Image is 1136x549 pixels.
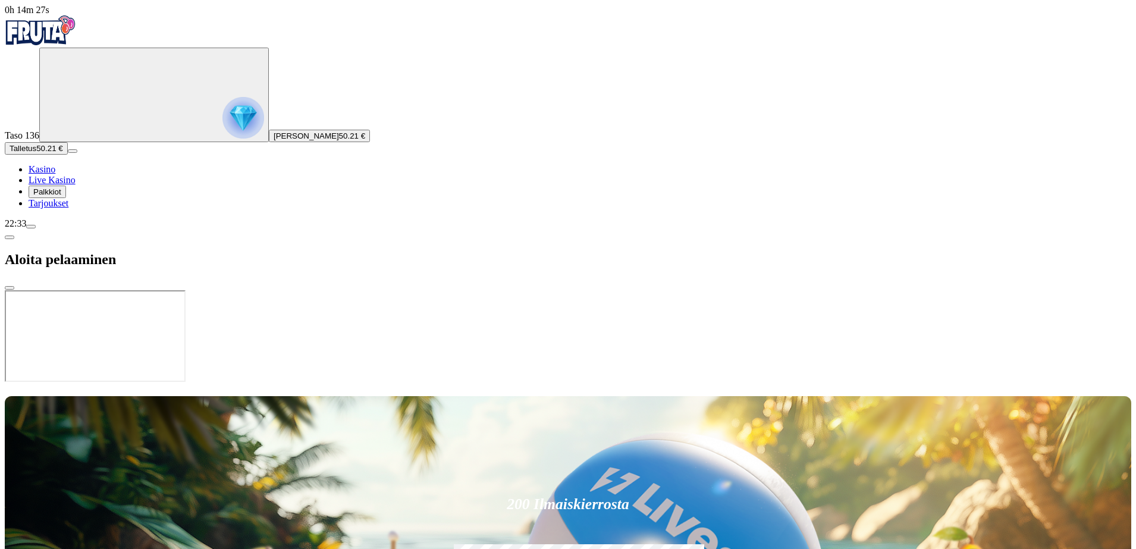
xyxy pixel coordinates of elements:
[29,164,55,174] a: Kasino
[5,236,14,239] button: chevron-left icon
[274,131,339,140] span: [PERSON_NAME]
[29,198,68,208] a: Tarjoukset
[10,144,36,153] span: Talletus
[5,130,39,140] span: Taso 136
[5,15,1131,209] nav: Primary
[68,149,77,153] button: menu
[36,144,62,153] span: 50.21 €
[5,164,1131,209] nav: Main menu
[5,15,76,45] img: Fruta
[339,131,365,140] span: 50.21 €
[5,218,26,228] span: 22:33
[39,48,269,142] button: reward progress
[269,130,370,142] button: [PERSON_NAME]50.21 €
[5,142,68,155] button: Talletusplus icon50.21 €
[29,175,76,185] a: Live Kasino
[29,186,66,198] button: Palkkiot
[5,37,76,47] a: Fruta
[5,286,14,290] button: close
[26,225,36,228] button: menu
[5,252,1131,268] h2: Aloita pelaaminen
[33,187,61,196] span: Palkkiot
[222,97,264,139] img: reward progress
[5,5,49,15] span: user session time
